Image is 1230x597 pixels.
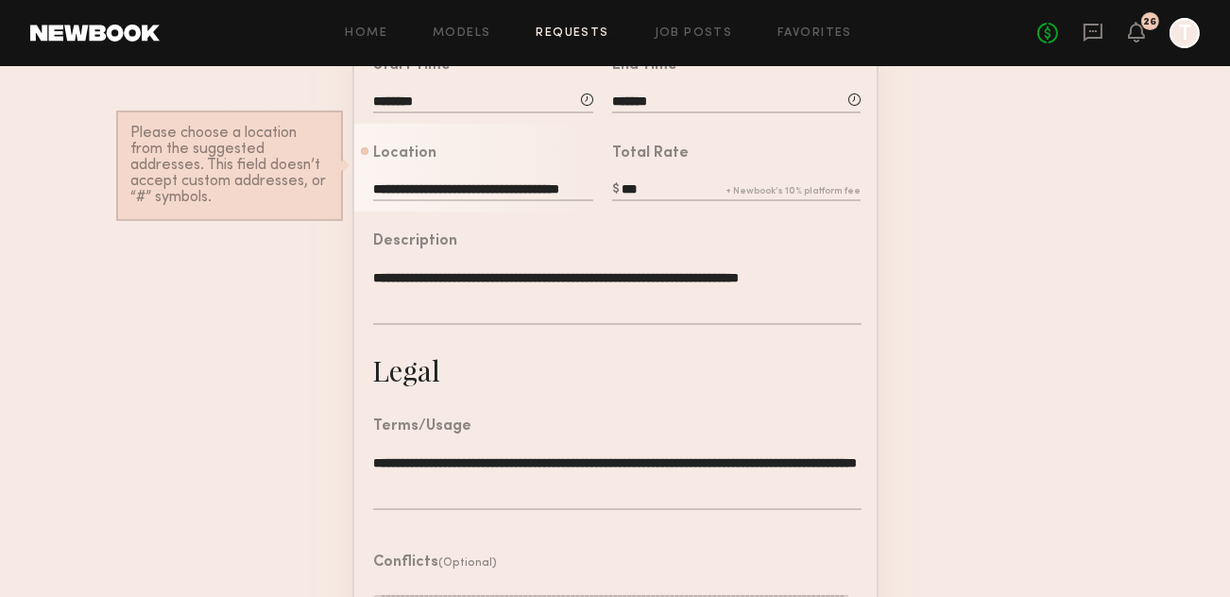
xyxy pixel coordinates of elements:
[612,146,689,162] div: Total Rate
[373,351,441,389] div: Legal
[777,27,852,40] a: Favorites
[433,27,490,40] a: Models
[1170,18,1200,48] a: T
[537,27,609,40] a: Requests
[373,234,457,249] div: Description
[346,27,388,40] a: Home
[1144,17,1157,27] div: 26
[373,146,436,162] div: Location
[439,557,498,569] span: (Optional)
[374,555,498,571] header: Conflicts
[131,126,328,206] div: Please choose a location from the suggested addresses. This field doesn’t accept custom addresses...
[373,419,471,435] div: Terms/Usage
[655,27,733,40] a: Job Posts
